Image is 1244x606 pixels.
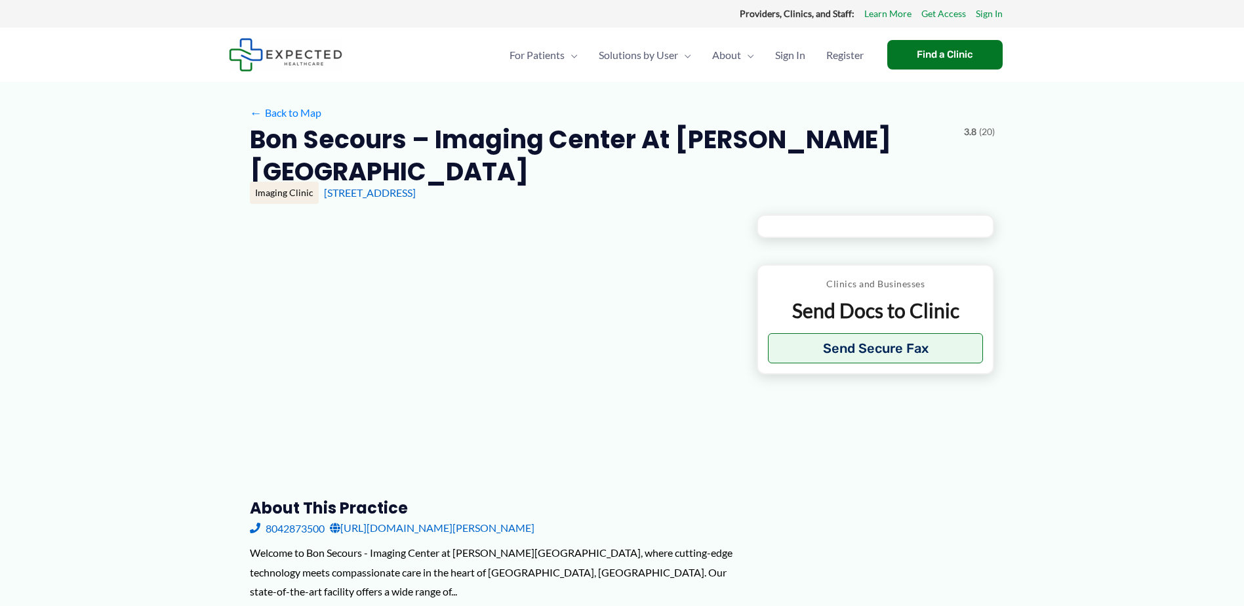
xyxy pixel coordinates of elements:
span: (20) [979,123,995,140]
nav: Primary Site Navigation [499,32,874,78]
p: Clinics and Businesses [768,275,984,293]
span: Menu Toggle [741,32,754,78]
span: Solutions by User [599,32,678,78]
span: Menu Toggle [565,32,578,78]
a: AboutMenu Toggle [702,32,765,78]
span: Menu Toggle [678,32,691,78]
span: For Patients [510,32,565,78]
span: Register [826,32,864,78]
span: 3.8 [964,123,976,140]
p: Send Docs to Clinic [768,298,984,323]
button: Send Secure Fax [768,333,984,363]
a: Get Access [921,5,966,22]
span: ← [250,106,262,119]
a: Register [816,32,874,78]
span: About [712,32,741,78]
a: [STREET_ADDRESS] [324,186,416,199]
a: Learn More [864,5,912,22]
a: [URL][DOMAIN_NAME][PERSON_NAME] [330,518,534,538]
a: Sign In [765,32,816,78]
a: 8042873500 [250,518,325,538]
div: Welcome to Bon Secours - Imaging Center at [PERSON_NAME][GEOGRAPHIC_DATA], where cutting-edge tec... [250,543,736,601]
strong: Providers, Clinics, and Staff: [740,8,854,19]
span: Sign In [775,32,805,78]
h2: Bon Secours – Imaging Center at [PERSON_NAME][GEOGRAPHIC_DATA] [250,123,953,188]
img: Expected Healthcare Logo - side, dark font, small [229,38,342,71]
a: Find a Clinic [887,40,1003,70]
h3: About this practice [250,498,736,518]
a: ←Back to Map [250,103,321,123]
a: Solutions by UserMenu Toggle [588,32,702,78]
a: Sign In [976,5,1003,22]
div: Imaging Clinic [250,182,319,204]
a: For PatientsMenu Toggle [499,32,588,78]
